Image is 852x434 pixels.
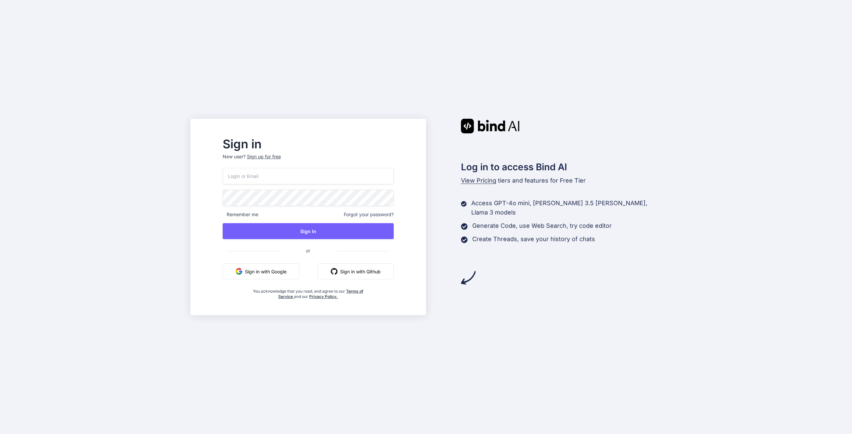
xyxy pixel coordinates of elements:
[461,160,662,174] h2: Log in to access Bind AI
[279,242,337,259] span: or
[223,168,394,184] input: Login or Email
[471,199,662,217] p: Access GPT-4o mini, [PERSON_NAME] 3.5 [PERSON_NAME], Llama 3 models
[461,177,496,184] span: View Pricing
[223,153,394,168] p: New user?
[309,294,338,299] a: Privacy Policy.
[461,119,520,133] img: Bind AI logo
[251,285,365,299] div: You acknowledge that you read, and agree to our and our
[278,289,363,299] a: Terms of Service
[223,223,394,239] button: Sign In
[236,268,242,275] img: google
[247,153,281,160] div: Sign up for free
[331,268,337,275] img: github
[461,270,476,285] img: arrow
[223,263,300,279] button: Sign in with Google
[223,139,394,149] h2: Sign in
[461,176,662,185] p: tiers and features for Free Tier
[344,211,394,218] span: Forgot your password?
[472,234,595,244] p: Create Threads, save your history of chats
[318,263,394,279] button: Sign in with Github
[472,221,612,230] p: Generate Code, use Web Search, try code editor
[223,211,258,218] span: Remember me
